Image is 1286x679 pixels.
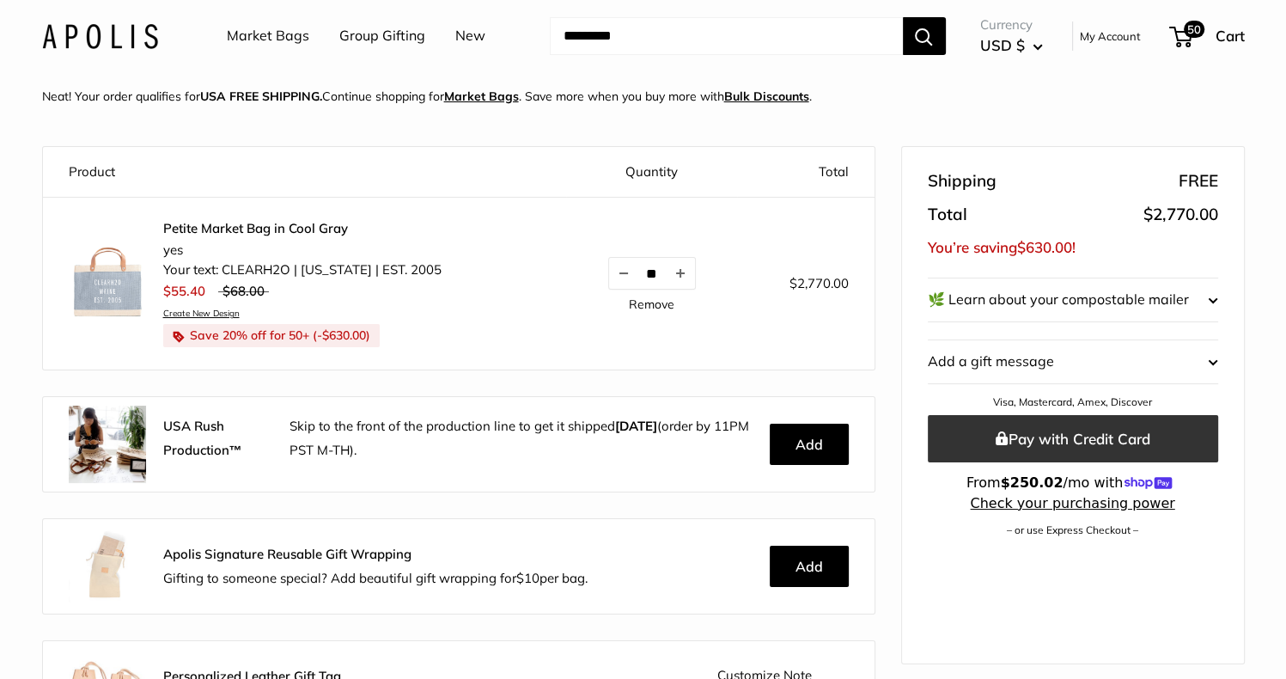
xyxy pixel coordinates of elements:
[609,258,638,289] button: Decrease quantity by 1
[1179,166,1218,197] span: FREE
[1143,204,1218,224] span: $2,770.00
[69,528,146,605] img: Apolis_GiftWrapping_5_90x_2x.jpg
[163,260,442,280] li: Your text: CLEARH2O | [US_STATE] | EST. 2005
[163,283,205,299] span: $55.40
[1171,22,1245,50] a: 50 Cart
[322,327,366,343] span: $630.00
[638,266,666,281] input: Quantity
[222,283,265,299] span: $68.00
[980,36,1025,54] span: USD $
[163,546,411,562] strong: Apolis Signature Reusable Gift Wrapping
[516,570,539,586] span: $10
[724,89,809,104] u: Bulk Discounts
[928,199,967,230] span: Total
[1007,523,1138,536] a: – or use Express Checkout –
[980,32,1043,59] button: USD $
[163,308,442,319] a: Create New Design
[42,85,812,107] p: Neat! Your order qualifies for Continue shopping for . Save more when you buy more with .
[737,147,874,198] th: Total
[566,147,738,198] th: Quantity
[550,17,903,55] input: Search...
[163,324,380,346] li: Save 20% off for 50+ (- )
[928,566,1218,603] iframe: PayPal-paypal
[770,546,849,587] button: Add
[1183,21,1204,38] span: 50
[928,340,1218,383] button: Add a gift message
[43,147,566,198] th: Product
[339,23,425,49] a: Group Gifting
[1017,238,1072,256] span: $630.00
[455,23,485,49] a: New
[928,415,1218,462] button: Pay with Credit Card
[163,418,242,458] strong: USA Rush Production™
[227,23,309,49] a: Market Bags
[444,89,519,104] a: Market Bags
[928,166,996,197] span: Shipping
[69,406,146,483] img: rush.jpg
[615,418,657,434] b: [DATE]
[980,13,1043,37] span: Currency
[290,414,757,462] p: Skip to the front of the production line to get it shipped (order by 11PM PST M-TH).
[200,89,322,104] strong: USA FREE SHIPPING.
[629,298,674,310] a: Remove
[1216,27,1245,45] span: Cart
[163,241,442,260] li: yes
[770,424,849,465] button: Add
[42,23,158,48] img: Apolis
[928,278,1218,321] button: 🌿 Learn about your compostable mailer
[903,17,946,55] button: Search
[163,570,588,586] span: Gifting to someone special? Add beautiful gift wrapping for per bag.
[163,220,442,237] a: Petite Market Bag in Cool Gray
[993,395,1152,408] a: Visa, Mastercard, Amex, Discover
[789,275,849,291] span: $2,770.00
[928,238,1076,256] span: You’re saving !
[14,614,184,665] iframe: Sign Up via Text for Offers
[666,258,695,289] button: Increase quantity by 1
[1080,26,1141,46] a: My Account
